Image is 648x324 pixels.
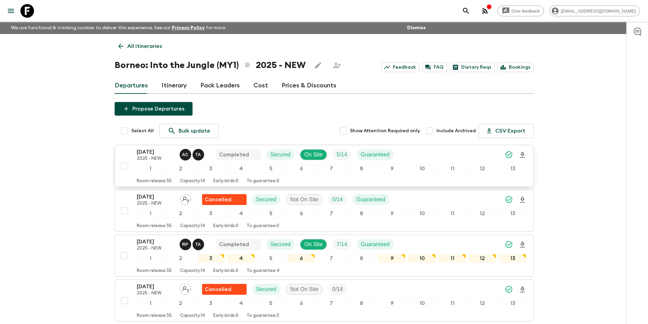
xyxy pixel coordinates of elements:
button: [DATE]2025 - NEWAlvin Chin Chun Wei, Tiyon Anak JunaCompletedSecuredOn SiteTrip FillGuaranteed123... [115,145,534,187]
div: 1 [137,164,164,173]
a: Departures [115,78,148,94]
button: CSV Export [479,124,534,138]
div: 5 [257,254,285,263]
div: 12 [469,299,496,308]
a: Bookings [497,63,534,72]
div: 2 [167,164,194,173]
a: Cost [253,78,268,94]
p: [DATE] [137,193,174,201]
a: Bulk update [159,124,219,138]
p: 7 / 14 [336,240,347,249]
span: Include Archived [436,127,476,134]
p: Completed [219,151,249,159]
p: Guaranteed [356,195,385,204]
div: Not On Site [286,284,323,295]
div: 13 [499,164,527,173]
svg: Download Onboarding [518,196,527,204]
div: 10 [408,254,436,263]
div: 11 [438,209,466,218]
div: 2 [167,299,194,308]
svg: Synced Successfully [505,240,513,249]
div: 7 [318,209,345,218]
div: 13 [499,254,527,263]
div: 5 [257,164,285,173]
span: Show Attention Required only [350,127,420,134]
div: Not On Site [286,194,323,205]
div: Trip Fill [332,149,351,160]
div: 1 [137,209,164,218]
div: Secured [266,149,295,160]
span: Assign pack leader [180,196,191,201]
div: 4 [227,299,255,308]
p: Secured [270,240,291,249]
div: 5 [257,209,285,218]
button: menu [4,4,18,18]
p: Early birds: 0 [213,178,238,184]
div: 9 [378,299,406,308]
div: [EMAIL_ADDRESS][DOMAIN_NAME] [549,5,640,16]
a: Feedback [381,63,419,72]
p: Capacity: 14 [180,268,205,274]
svg: Synced Successfully [505,195,513,204]
p: Secured [270,151,291,159]
p: Not On Site [290,195,318,204]
div: 10 [408,299,436,308]
span: [EMAIL_ADDRESS][DOMAIN_NAME] [557,8,639,14]
button: [DATE]2025 - NEWAssign pack leaderFlash Pack cancellationSecuredNot On SiteTrip FillGuaranteed123... [115,190,534,232]
div: 3 [197,164,225,173]
span: Roy Phang, Tiyon Anak Juna [180,241,205,246]
p: To guarantee: 0 [247,178,279,184]
div: 9 [378,209,406,218]
p: Room release: 35 [137,178,172,184]
button: search adventures [459,4,473,18]
div: 8 [348,209,376,218]
div: 6 [287,209,315,218]
span: Give feedback [508,8,544,14]
p: Secured [256,285,277,293]
div: 2 [167,209,194,218]
div: On Site [300,239,327,250]
div: 4 [227,254,255,263]
p: We use functional & tracking cookies to deliver this experience. See our for more. [8,22,229,34]
a: Give feedback [497,5,544,16]
p: Secured [256,195,277,204]
div: 13 [499,209,527,218]
a: Itinerary [162,78,187,94]
a: Privacy Policy [172,25,205,30]
div: Flash Pack cancellation [202,284,247,295]
div: 10 [408,164,436,173]
span: Alvin Chin Chun Wei, Tiyon Anak Juna [180,151,205,156]
p: Guaranteed [361,240,390,249]
p: Capacity: 14 [180,223,205,229]
p: Cancelled [205,285,231,293]
a: All itineraries [115,39,166,53]
p: Early birds: 0 [213,268,238,274]
p: 2025 - NEW [137,246,174,251]
div: Secured [252,194,281,205]
h1: Borneo: Into the Jungle (MY1) 2025 - NEW [115,58,306,72]
div: 11 [438,164,466,173]
p: 2025 - NEW [137,156,174,161]
div: 12 [469,164,496,173]
p: All itineraries [127,42,162,50]
button: Propose Departures [115,102,193,116]
svg: Synced Successfully [505,285,513,293]
p: 0 / 14 [332,195,343,204]
p: To guarantee: 4 [247,268,280,274]
button: [DATE]2025 - NEWRoy Phang, Tiyon Anak JunaCompletedSecuredOn SiteTrip FillGuaranteed1234567891011... [115,235,534,277]
p: Room release: 35 [137,268,172,274]
div: 7 [318,299,345,308]
p: 5 / 14 [336,151,347,159]
div: On Site [300,149,327,160]
p: Room release: 35 [137,223,172,229]
div: Trip Fill [328,284,347,295]
div: 6 [287,164,315,173]
a: Dietary Reqs [450,63,495,72]
div: 6 [287,254,315,263]
p: Completed [219,240,249,249]
div: 8 [348,299,376,308]
div: 1 [137,254,164,263]
button: [DATE]2025 - NEWAssign pack leaderFlash Pack cancellationSecuredNot On SiteTrip Fill1234567891011... [115,279,534,322]
p: 2025 - NEW [137,201,174,206]
span: Share this itinerary [330,58,344,72]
